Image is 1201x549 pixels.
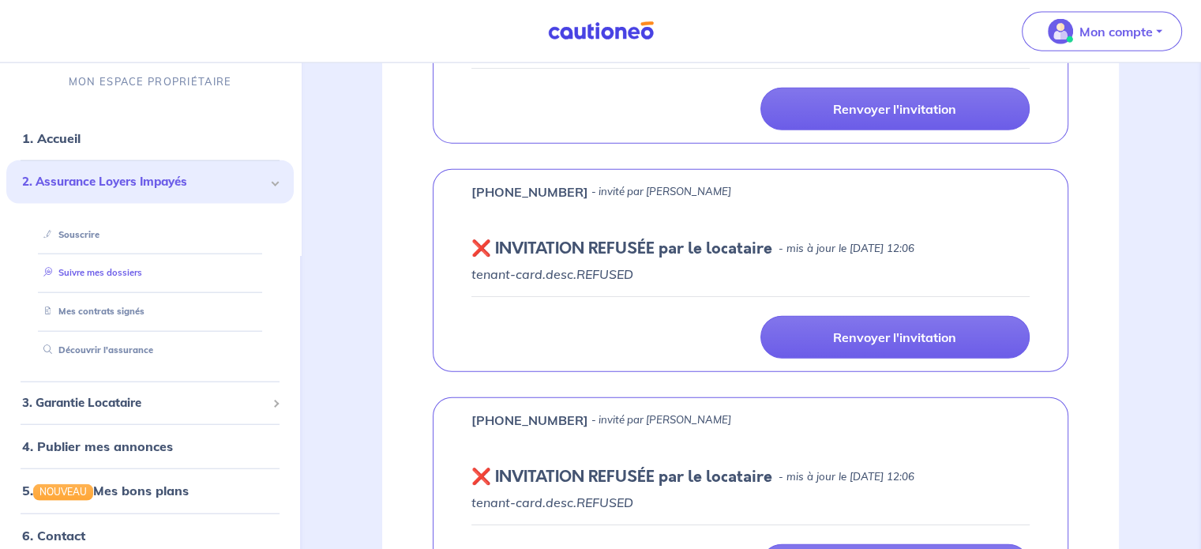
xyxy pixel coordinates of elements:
span: 2. Assurance Loyers Impayés [22,173,266,191]
div: state: REFUSED, Context: IN-LANDLORD [471,468,1030,487]
h5: ❌ INVITATION REFUSÉE par le locataire [471,239,772,258]
a: Découvrir l'assurance [37,344,153,355]
div: 4. Publier mes annonces [6,431,294,462]
h5: ❌ INVITATION REFUSÉE par le locataire [471,468,772,487]
img: illu_account_valid_menu.svg [1048,19,1073,44]
p: tenant-card.desc.REFUSED [471,265,1030,284]
p: Renvoyer l'invitation [833,101,956,117]
p: - invité par [PERSON_NAME] [591,184,731,200]
a: 4. Publier mes annonces [22,438,173,454]
p: tenant-card.desc.REFUSED [471,493,1030,512]
p: - invité par [PERSON_NAME] [591,412,731,428]
p: Mon compte [1079,22,1153,41]
div: 2. Assurance Loyers Impayés [6,160,294,204]
a: Renvoyer l'invitation [760,88,1030,130]
div: Découvrir l'assurance [25,337,275,363]
div: 1. Accueil [6,122,294,154]
div: 5.NOUVEAUMes bons plans [6,475,294,506]
div: 3. Garantie Locataire [6,387,294,418]
a: Mes contrats signés [37,306,144,317]
p: MON ESPACE PROPRIÉTAIRE [69,74,231,89]
button: illu_account_valid_menu.svgMon compte [1022,12,1182,51]
a: 5.NOUVEAUMes bons plans [22,483,189,498]
a: Souscrire [37,228,99,239]
a: Suivre mes dossiers [37,267,142,278]
p: Renvoyer l'invitation [833,329,956,345]
div: Mes contrats signés [25,299,275,325]
a: 1. Accueil [22,130,81,146]
div: Suivre mes dossiers [25,260,275,286]
p: - mis à jour le [DATE] 12:06 [779,241,914,257]
div: state: REFUSED, Context: IN-LANDLORD [471,239,1030,258]
img: Cautioneo [542,21,660,41]
a: Renvoyer l'invitation [760,316,1030,359]
a: 6. Contact [22,527,85,543]
p: - mis à jour le [DATE] 12:06 [779,469,914,485]
div: Souscrire [25,221,275,247]
span: 3. Garantie Locataire [22,393,266,412]
p: [PHONE_NUMBER] [471,182,588,201]
p: [PHONE_NUMBER] [471,411,588,430]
